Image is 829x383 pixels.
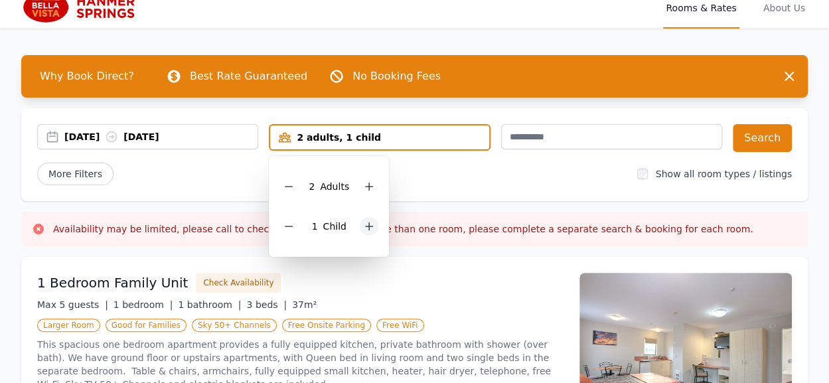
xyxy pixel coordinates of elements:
span: Child [323,221,346,232]
span: 1 [312,221,318,232]
span: 1 bathroom | [178,299,241,310]
span: Sky 50+ Channels [192,319,277,332]
div: 2 adults, 1 child [270,131,489,144]
button: Check Availability [196,273,281,293]
span: Good for Families [106,319,187,332]
div: [DATE] [DATE] [64,130,258,143]
h3: Availability may be limited, please call to check. If you are wanting more than one room, please ... [53,222,753,236]
span: Max 5 guests | [37,299,108,310]
span: Why Book Direct? [29,63,145,90]
span: 2 [309,181,315,192]
span: 3 beds | [246,299,287,310]
span: Free Onsite Parking [282,319,371,332]
span: Free WiFi [376,319,424,332]
span: 37m² [292,299,317,310]
span: Adult s [320,181,349,192]
h3: 1 Bedroom Family Unit [37,273,188,292]
p: No Booking Fees [352,68,441,84]
button: Search [733,124,792,152]
span: More Filters [37,163,113,185]
p: Best Rate Guaranteed [190,68,307,84]
span: Larger Room [37,319,100,332]
span: 1 bedroom | [113,299,173,310]
label: Show all room types / listings [656,169,792,179]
